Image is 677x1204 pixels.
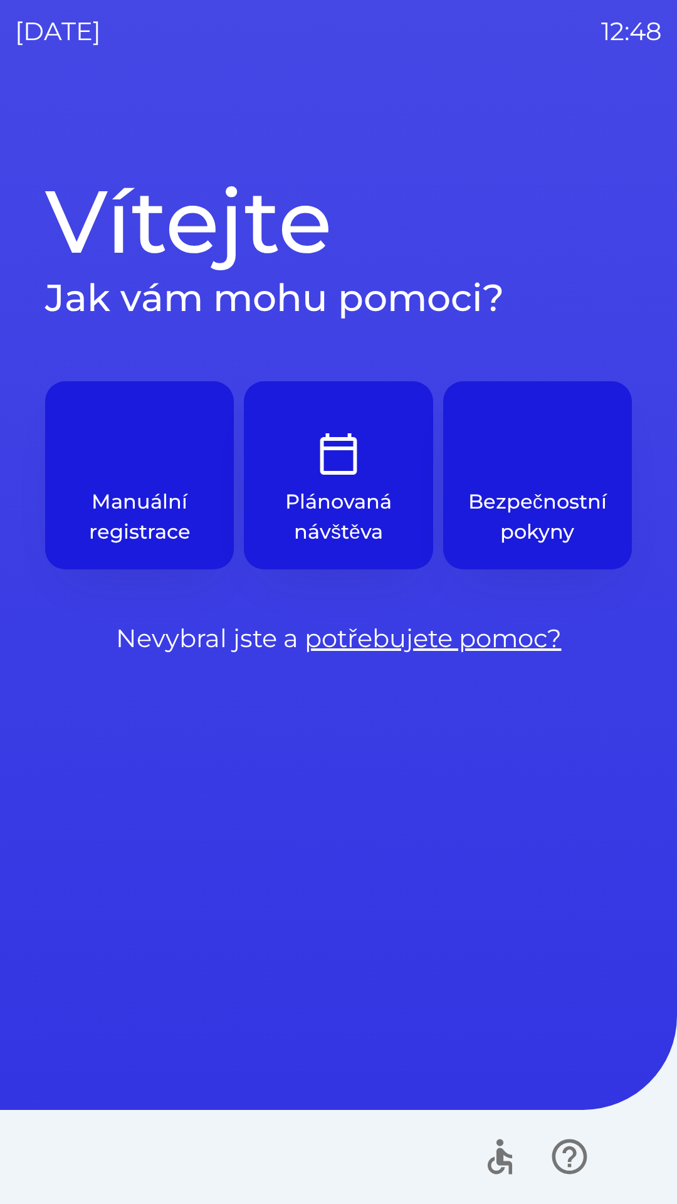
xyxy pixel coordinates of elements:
[45,381,234,569] button: Manuální registrace
[510,426,565,482] img: b85e123a-dd5f-4e82-bd26-90b222bbbbcf.png
[311,426,366,482] img: e9efe3d3-6003-445a-8475-3fd9a2e5368f.png
[15,13,101,50] p: [DATE]
[244,381,433,569] button: Plánovaná návštěva
[45,88,632,148] img: Logo
[45,275,632,321] h2: Jak vám mohu pomoci?
[305,623,562,653] a: potřebujete pomoc?
[618,1140,652,1174] img: cs flag
[468,487,607,547] p: Bezpečnostní pokyny
[45,620,632,657] p: Nevybral jste a
[443,381,632,569] button: Bezpečnostní pokyny
[75,487,204,547] p: Manuální registrace
[274,487,402,547] p: Plánovaná návštěva
[601,13,662,50] p: 12:48
[112,426,167,482] img: d73f94ca-8ab6-4a86-aa04-b3561b69ae4e.png
[45,168,632,275] h1: Vítejte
